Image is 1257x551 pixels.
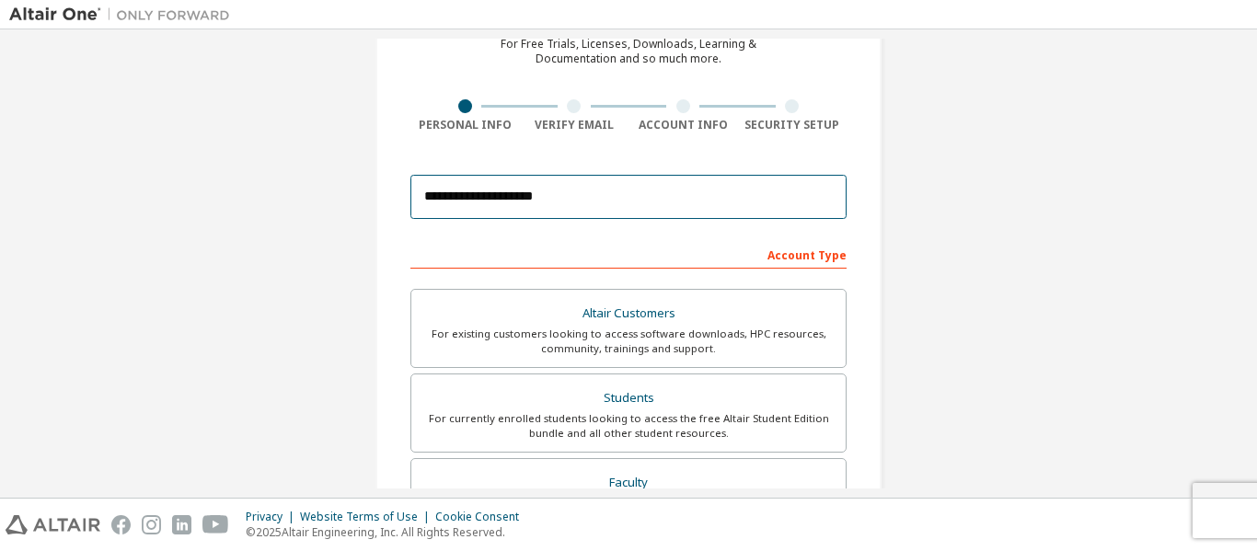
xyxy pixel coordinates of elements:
[6,515,100,534] img: altair_logo.svg
[520,118,629,132] div: Verify Email
[410,118,520,132] div: Personal Info
[202,515,229,534] img: youtube.svg
[422,411,835,441] div: For currently enrolled students looking to access the free Altair Student Edition bundle and all ...
[410,239,847,269] div: Account Type
[172,515,191,534] img: linkedin.svg
[246,510,300,524] div: Privacy
[422,327,835,356] div: For existing customers looking to access software downloads, HPC resources, community, trainings ...
[142,515,161,534] img: instagram.svg
[501,37,756,66] div: For Free Trials, Licenses, Downloads, Learning & Documentation and so much more.
[422,301,835,327] div: Altair Customers
[628,118,738,132] div: Account Info
[246,524,530,540] p: © 2025 Altair Engineering, Inc. All Rights Reserved.
[738,118,848,132] div: Security Setup
[422,385,835,411] div: Students
[435,510,530,524] div: Cookie Consent
[422,470,835,496] div: Faculty
[300,510,435,524] div: Website Terms of Use
[111,515,131,534] img: facebook.svg
[9,6,239,24] img: Altair One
